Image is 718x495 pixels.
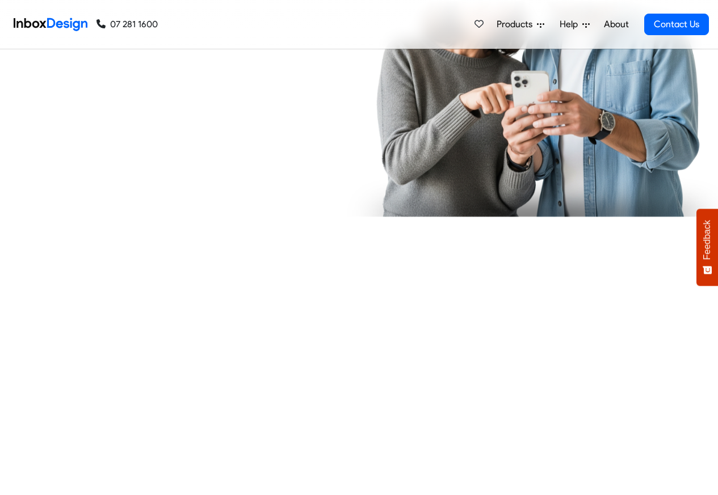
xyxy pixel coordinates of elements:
span: Feedback [702,220,712,260]
a: Help [555,13,594,36]
span: Help [560,18,582,31]
a: Products [492,13,549,36]
a: About [601,13,632,36]
button: Feedback - Show survey [696,209,718,286]
a: 07 281 1600 [96,18,158,31]
span: Products [497,18,537,31]
a: Contact Us [644,14,709,35]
